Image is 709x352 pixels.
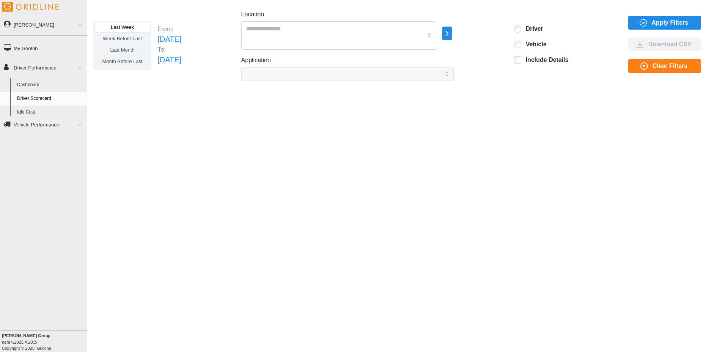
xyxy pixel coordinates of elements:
img: Gridline [2,2,59,12]
span: Clear Filters [652,60,687,73]
span: Month Before Last [102,58,143,64]
label: Driver [521,25,543,33]
p: [DATE] [157,54,181,66]
b: [PERSON_NAME] Group [2,333,50,338]
span: Week Before Last [103,36,142,41]
label: Include Details [521,56,569,64]
label: Application [241,56,271,65]
label: Vehicle [521,41,547,48]
button: Clear Filters [628,59,701,73]
span: Download CSV [648,38,692,51]
div: Copyright © 2025, Gridline [2,333,87,351]
p: To: [157,45,181,54]
label: Location [241,10,264,19]
span: Last Month [110,47,134,53]
a: Idle Cost [14,106,87,119]
button: Apply Filters [628,16,701,30]
a: Dashboard [14,78,87,92]
a: Driver Scorecard [14,92,87,106]
span: Apply Filters [652,16,689,29]
p: From: [157,25,181,33]
button: Download CSV [628,38,701,51]
i: beta v.2025.4.2019 [2,340,37,344]
p: [DATE] [157,33,181,45]
span: Last Week [111,24,134,30]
